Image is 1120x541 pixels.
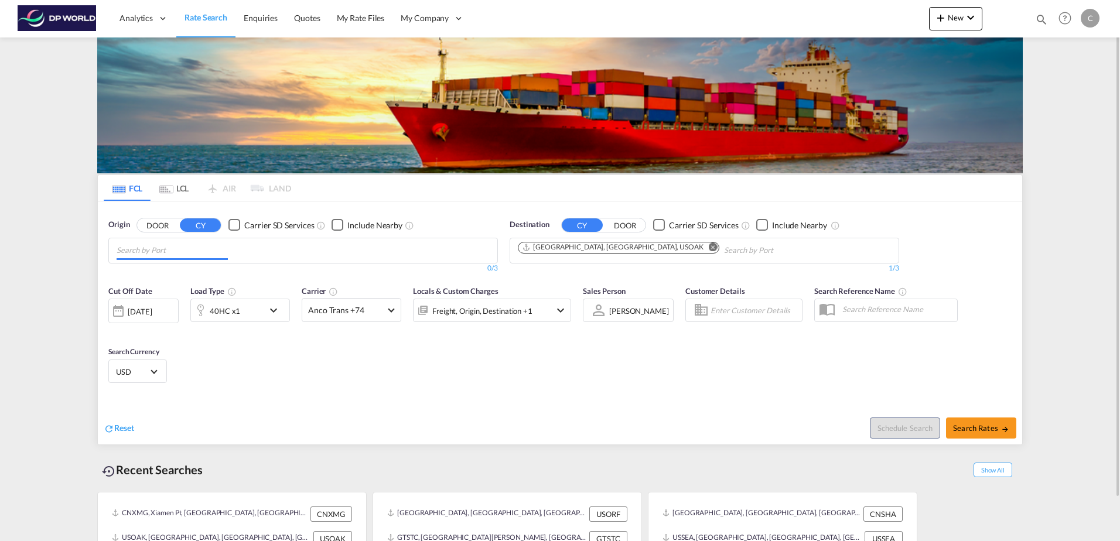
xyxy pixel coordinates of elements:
[151,175,197,201] md-tab-item: LCL
[510,263,899,273] div: 1/3
[401,12,449,24] span: My Company
[685,286,745,296] span: Customer Details
[267,303,286,317] md-icon: icon-chevron-down
[387,506,586,522] div: USORF, Norfolk, VA, United States, North America, Americas
[953,423,1009,433] span: Search Rates
[337,13,385,23] span: My Rate Files
[1035,13,1048,26] md-icon: icon-magnify
[210,303,240,319] div: 40HC x1
[741,221,750,230] md-icon: Unchecked: Search for CY (Container Yard) services for all selected carriers.Checked : Search for...
[310,506,352,522] div: CNXMG
[316,221,326,230] md-icon: Unchecked: Search for CY (Container Yard) services for all selected carriers.Checked : Search for...
[1055,8,1075,28] span: Help
[137,218,178,232] button: DOOR
[108,299,179,323] div: [DATE]
[114,423,134,433] span: Reset
[554,303,568,317] md-icon: icon-chevron-down
[97,457,207,483] div: Recent Searches
[1035,13,1048,30] div: icon-magnify
[405,221,414,230] md-icon: Unchecked: Ignores neighbouring ports when fetching rates.Checked : Includes neighbouring ports w...
[701,242,719,254] button: Remove
[228,219,314,231] md-checkbox: Checkbox No Ink
[934,13,978,22] span: New
[180,218,221,232] button: CY
[413,299,571,322] div: Freight Origin Destination Factory Stuffingicon-chevron-down
[128,306,152,317] div: [DATE]
[929,7,982,30] button: icon-plus 400-fgNewicon-chevron-down
[115,238,233,260] md-chips-wrap: Chips container with autocompletion. Enter the text area, type text to search, and then use the u...
[663,506,861,522] div: CNSHA, Shanghai, China, Greater China & Far East Asia, Asia Pacific
[516,238,840,260] md-chips-wrap: Chips container. Use arrow keys to select chips.
[814,286,907,296] span: Search Reference Name
[1081,9,1099,28] div: C
[116,367,149,377] span: USD
[119,12,153,24] span: Analytics
[104,422,134,435] div: icon-refreshReset
[432,303,532,319] div: Freight Origin Destination Factory Stuffing
[522,242,704,252] div: Oakland, CA, USOAK
[104,175,151,201] md-tab-item: FCL
[115,363,161,380] md-select: Select Currency: $ USDUnited States Dollar
[190,286,237,296] span: Load Type
[98,201,1022,444] div: OriginDOOR CY Checkbox No InkUnchecked: Search for CY (Container Yard) services for all selected ...
[1001,425,1009,433] md-icon: icon-arrow-right
[510,219,549,231] span: Destination
[836,300,957,318] input: Search Reference Name
[108,347,159,356] span: Search Currency
[347,220,402,231] div: Include Nearby
[974,463,1012,477] span: Show All
[772,220,827,231] div: Include Nearby
[112,506,308,522] div: CNXMG, Xiamen Pt, China, Greater China & Far East Asia, Asia Pacific
[302,286,338,296] span: Carrier
[108,263,498,273] div: 0/3
[104,423,114,434] md-icon: icon-refresh
[583,286,626,296] span: Sales Person
[108,219,129,231] span: Origin
[609,306,669,316] div: [PERSON_NAME]
[589,506,627,522] div: USORF
[756,219,827,231] md-checkbox: Checkbox No Ink
[724,241,835,260] input: Chips input.
[562,218,603,232] button: CY
[669,220,739,231] div: Carrier SD Services
[18,5,97,32] img: c08ca190194411f088ed0f3ba295208c.png
[190,299,290,322] div: 40HC x1icon-chevron-down
[102,464,116,478] md-icon: icon-backup-restore
[329,287,338,296] md-icon: The selected Trucker/Carrierwill be displayed in the rate results If the rates are from another f...
[964,11,978,25] md-icon: icon-chevron-down
[1055,8,1081,29] div: Help
[934,11,948,25] md-icon: icon-plus 400-fg
[831,221,840,230] md-icon: Unchecked: Ignores neighbouring ports when fetching rates.Checked : Includes neighbouring ports w...
[104,175,291,201] md-pagination-wrapper: Use the left and right arrow keys to navigate between tabs
[308,304,384,316] span: Anco Trans +74
[108,286,152,296] span: Cut Off Date
[244,220,314,231] div: Carrier SD Services
[522,242,706,252] div: Press delete to remove this chip.
[332,219,402,231] md-checkbox: Checkbox No Ink
[946,417,1016,439] button: Search Ratesicon-arrow-right
[870,417,940,439] button: Note: By default Schedule search will only considerorigin ports, destination ports and cut off da...
[653,219,739,231] md-checkbox: Checkbox No Ink
[294,13,320,23] span: Quotes
[711,302,798,319] input: Enter Customer Details
[244,13,278,23] span: Enquiries
[863,506,903,522] div: CNSHA
[227,287,237,296] md-icon: icon-information-outline
[608,302,670,319] md-select: Sales Person: Carlos Garcia
[898,287,907,296] md-icon: Your search will be saved by the below given name
[185,12,227,22] span: Rate Search
[605,218,646,232] button: DOOR
[117,241,228,260] input: Chips input.
[97,37,1023,173] img: LCL+%26+FCL+BACKGROUND.png
[413,286,498,296] span: Locals & Custom Charges
[108,322,117,338] md-datepicker: Select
